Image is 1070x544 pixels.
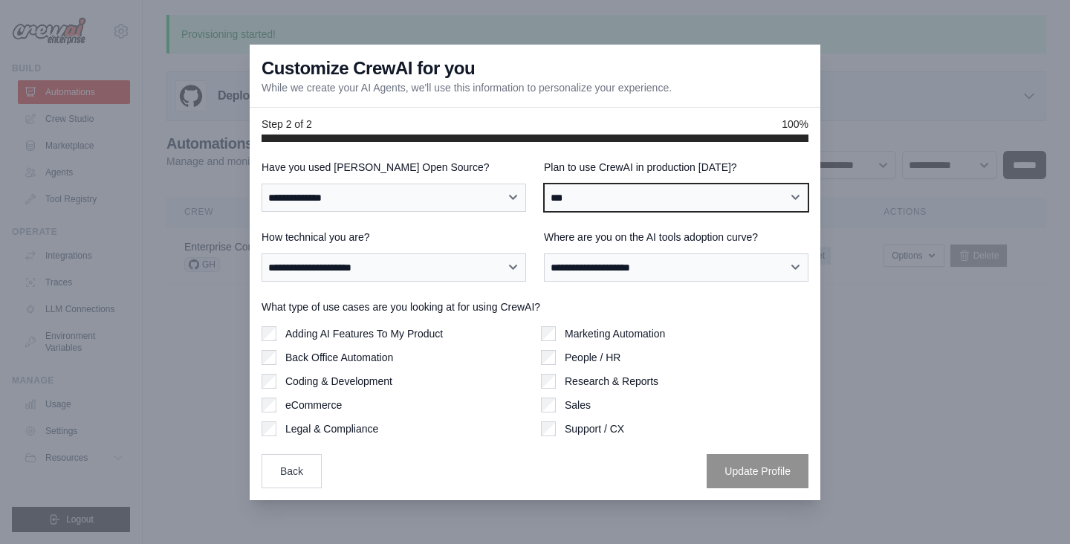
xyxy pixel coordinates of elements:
[707,454,808,488] button: Update Profile
[262,56,475,80] h3: Customize CrewAI for you
[565,374,658,389] label: Research & Reports
[285,374,392,389] label: Coding & Development
[544,230,808,245] label: Where are you on the AI tools adoption curve?
[285,398,342,412] label: eCommerce
[565,350,620,365] label: People / HR
[544,160,808,175] label: Plan to use CrewAI in production [DATE]?
[262,454,322,488] button: Back
[565,326,665,341] label: Marketing Automation
[565,421,624,436] label: Support / CX
[262,117,312,132] span: Step 2 of 2
[262,230,526,245] label: How technical you are?
[262,299,808,314] label: What type of use cases are you looking at for using CrewAI?
[782,117,808,132] span: 100%
[262,160,526,175] label: Have you used [PERSON_NAME] Open Source?
[565,398,591,412] label: Sales
[285,326,443,341] label: Adding AI Features To My Product
[285,350,393,365] label: Back Office Automation
[262,80,672,95] p: While we create your AI Agents, we'll use this information to personalize your experience.
[285,421,378,436] label: Legal & Compliance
